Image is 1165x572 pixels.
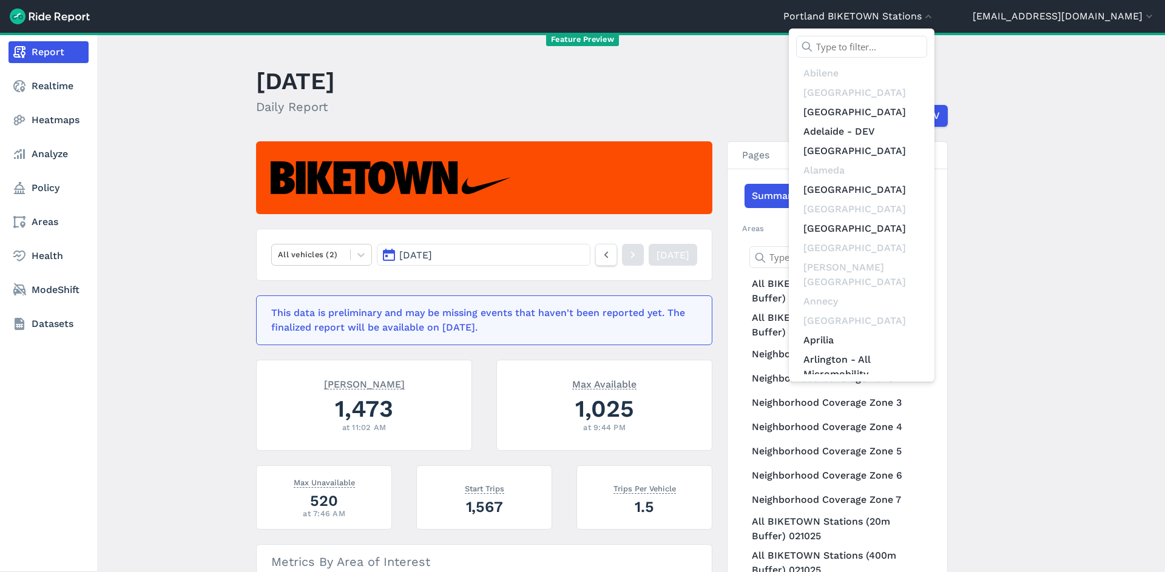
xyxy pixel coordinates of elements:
a: [GEOGRAPHIC_DATA] [796,219,927,238]
a: Aprilia [796,331,927,350]
a: [GEOGRAPHIC_DATA] [796,141,927,161]
div: [GEOGRAPHIC_DATA] [796,200,927,219]
div: Annecy [796,292,927,311]
a: Adelaide - DEV [796,122,927,141]
a: [GEOGRAPHIC_DATA] [796,103,927,122]
div: Abilene [796,64,927,83]
div: [GEOGRAPHIC_DATA] [796,83,927,103]
div: [PERSON_NAME][GEOGRAPHIC_DATA] [796,258,927,292]
div: Alameda [796,161,927,180]
input: Type to filter... [796,36,927,58]
div: [GEOGRAPHIC_DATA] [796,311,927,331]
a: [GEOGRAPHIC_DATA] [796,180,927,200]
div: [GEOGRAPHIC_DATA] [796,238,927,258]
a: Arlington - All Micromobility [796,350,927,384]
